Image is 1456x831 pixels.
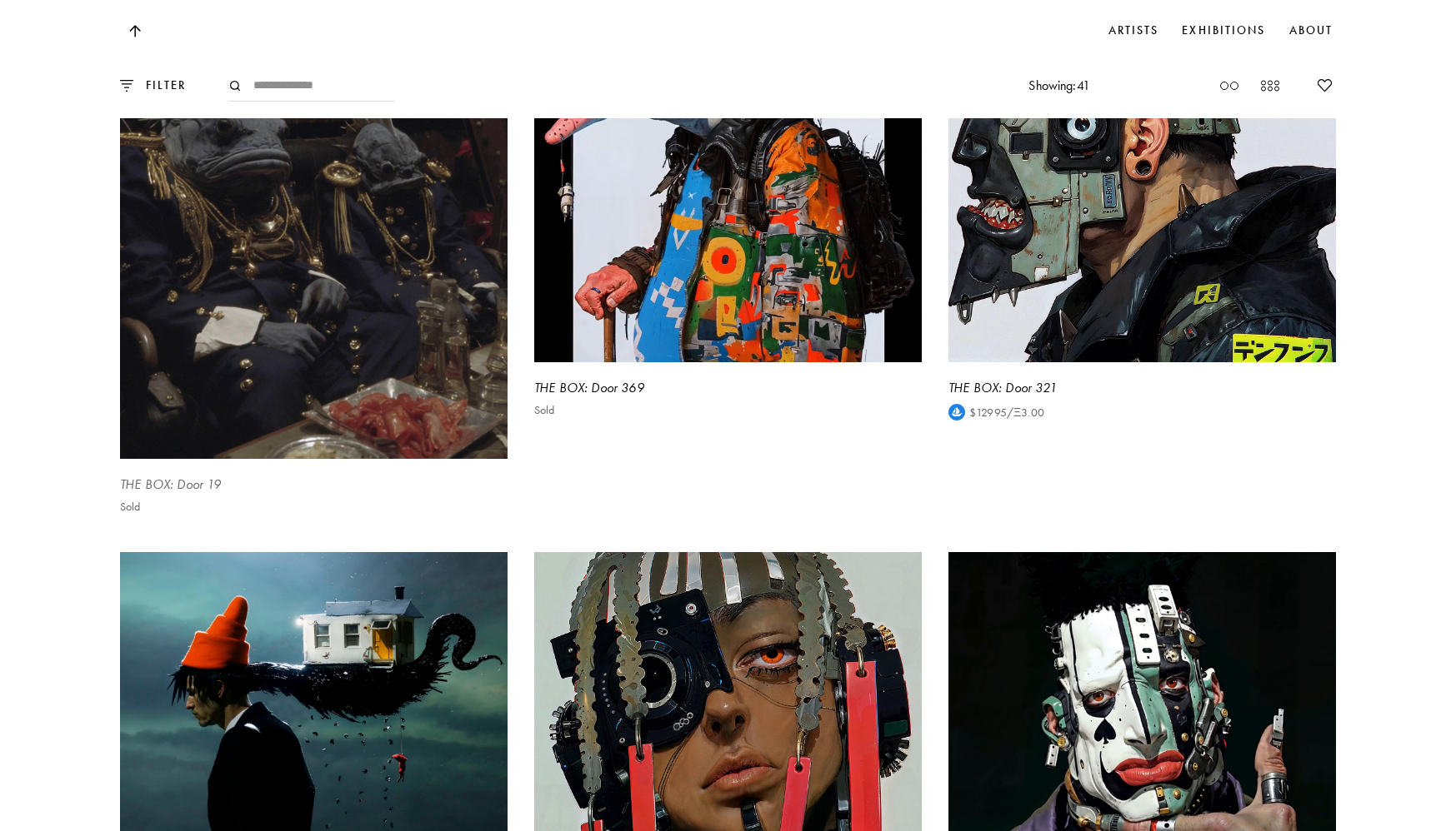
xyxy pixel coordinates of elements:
p: Showing: 41 [1028,77,1090,95]
img: opensea-logo.svg [948,404,965,420]
div: THE BOX: Door 321 [948,379,1336,397]
p: Sold [534,404,555,417]
img: filter.0e669ffe.svg [120,80,133,91]
img: Top [128,25,140,37]
a: $12995/Ξ3.00 [948,404,1336,422]
a: Exhibitions [1178,18,1268,43]
input: Search [228,70,395,102]
p: FILTER [133,77,187,95]
span: Ξ 3.00 [1013,404,1044,422]
span: $ 12995 [969,404,1007,422]
div: THE BOX: Door 19 [120,475,508,494]
a: About [1286,18,1337,43]
a: Artists [1105,18,1163,43]
p: Sold [120,500,141,514]
div: THE BOX: Door 369 [534,379,922,397]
